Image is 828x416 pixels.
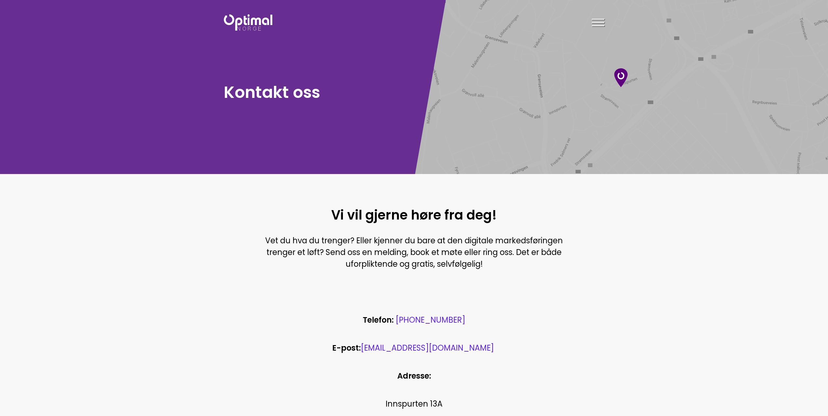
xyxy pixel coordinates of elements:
img: Optimal Norge [224,14,272,31]
span: Innspurten 13A [386,398,442,409]
strong: E-post: [332,342,361,353]
h1: Kontakt oss [224,82,411,103]
strong: Telefon: [363,315,394,325]
div: Optimal norge [614,68,628,87]
a: [EMAIL_ADDRESS][DOMAIN_NAME] [361,342,494,353]
h1: Vi vil gjerne høre fra deg! [256,207,572,223]
strong: Adresse: [397,370,431,381]
span: Vet du hva du trenger? Eller kjenner du bare at den digitale markedsføringen trenger et løft? Sen... [265,235,563,269]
